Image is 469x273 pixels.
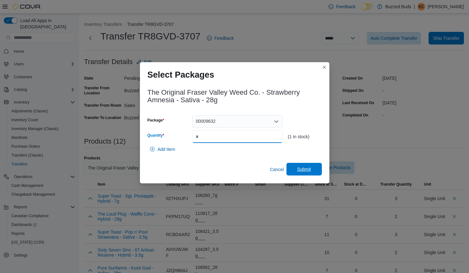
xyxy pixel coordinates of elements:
button: Cancel [268,163,286,176]
span: 00009632 [196,117,215,125]
h1: Select Packages [147,70,214,80]
div: (1 in stock) [288,134,322,139]
span: Cancel [270,166,284,173]
h3: The Original Fraser Valley Weed Co. - Strawberry Amnesia - Sativa - 28g [147,89,322,104]
button: Closes this modal window [321,63,328,71]
button: Add Item [147,143,178,156]
span: Submit [297,166,311,172]
label: Quantity [147,133,164,138]
label: Package [147,118,164,123]
span: Add Item [158,146,175,152]
button: Submit [286,163,322,175]
button: Open list of options [274,119,279,124]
